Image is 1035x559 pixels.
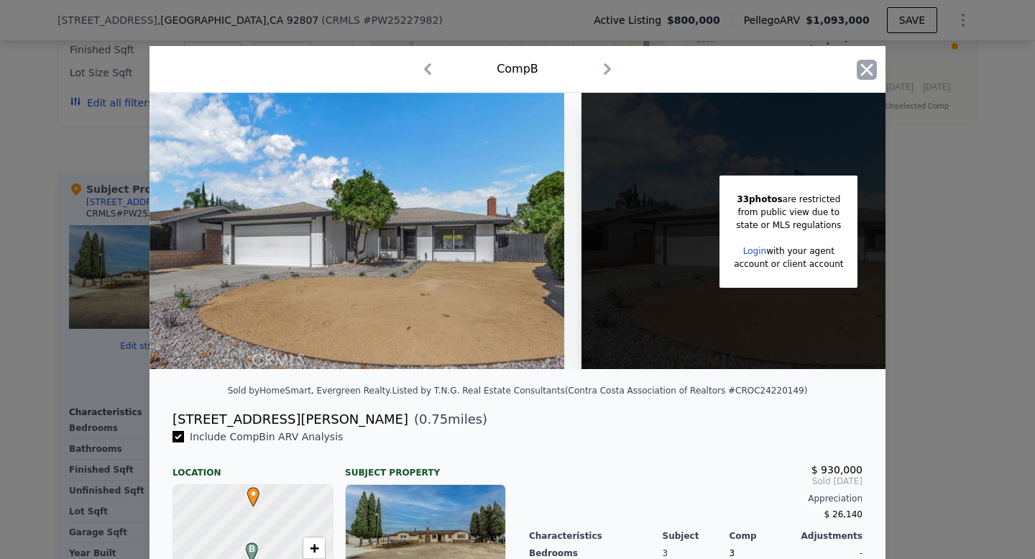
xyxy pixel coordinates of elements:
[824,509,862,519] span: $ 26,140
[734,219,843,232] div: state or MLS regulations
[172,409,408,430] div: [STREET_ADDRESS][PERSON_NAME]
[811,464,862,476] span: $ 930,000
[529,493,862,504] div: Appreciation
[242,542,262,555] span: B
[734,193,843,206] div: are restricted
[392,386,808,396] div: Listed by T.N.G. Real Estate Consultants (Contra Costa Association of Realtors #CROC24220149)
[310,539,319,557] span: +
[796,530,862,542] div: Adjustments
[242,542,251,551] div: B
[529,530,663,542] div: Characteristics
[149,93,564,369] img: Property Img
[345,455,506,478] div: Subject Property
[729,548,735,558] span: 3
[244,483,263,504] span: •
[408,409,487,430] span: ( miles)
[734,258,843,271] div: account or client account
[766,246,834,256] span: with your agent
[303,537,325,559] a: Zoom in
[737,194,782,204] span: 33 photos
[244,487,252,496] div: •
[663,530,730,542] div: Subject
[184,431,349,442] span: Include Comp B in ARV Analysis
[497,60,538,78] div: Comp B
[729,530,796,542] div: Comp
[734,206,843,219] div: from public view due to
[172,455,333,478] div: Location
[228,386,392,396] div: Sold by HomeSmart, Evergreen Realty .
[743,246,766,256] a: Login
[529,476,862,487] span: Sold [DATE]
[419,412,448,427] span: 0.75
